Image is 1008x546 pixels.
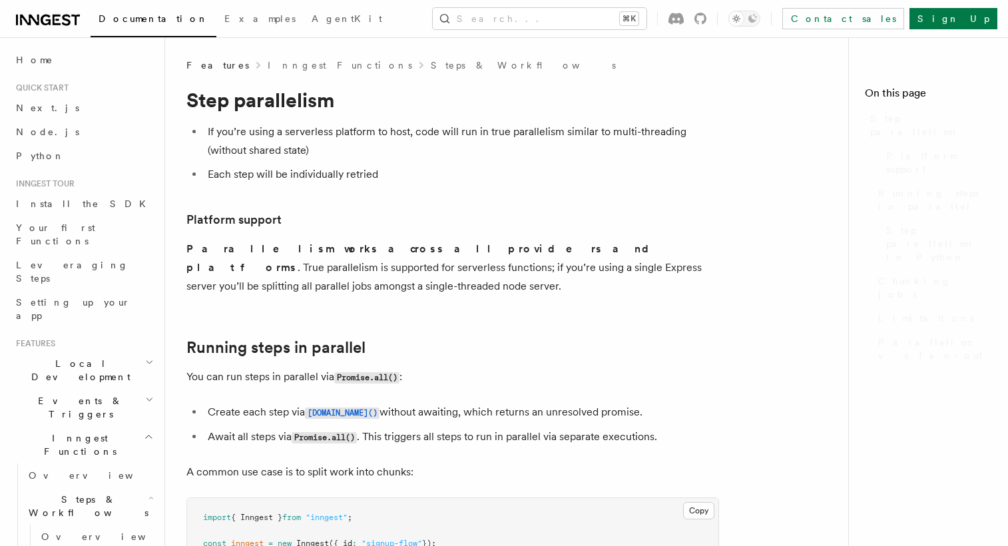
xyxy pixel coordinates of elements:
[881,144,992,181] a: Platform support
[305,406,379,418] a: [DOMAIN_NAME]()
[334,372,399,384] code: Promise.all()
[231,513,282,522] span: { Inngest }
[11,192,156,216] a: Install the SDK
[878,312,974,325] span: Limitations
[282,513,301,522] span: from
[11,394,145,421] span: Events & Triggers
[11,426,156,463] button: Inngest Functions
[878,336,992,362] span: Parallelism vs fan-out
[305,408,379,419] code: [DOMAIN_NAME]()
[11,352,156,389] button: Local Development
[909,8,997,29] a: Sign Up
[873,269,992,306] a: Chunking jobs
[203,513,231,522] span: import
[224,13,296,24] span: Examples
[11,290,156,328] a: Setting up your app
[16,103,79,113] span: Next.js
[431,59,616,72] a: Steps & Workflows
[16,222,95,246] span: Your first Functions
[204,165,719,184] li: Each step will be individually retried
[683,502,714,519] button: Copy
[16,297,130,321] span: Setting up your app
[873,306,992,330] a: Limitations
[204,427,719,447] li: Await all steps via . This triggers all steps to run in parallel via separate executions.
[11,357,145,384] span: Local Development
[216,4,304,36] a: Examples
[348,513,352,522] span: ;
[306,513,348,522] span: "inngest"
[186,368,719,387] p: You can run steps in parallel via :
[186,88,719,112] h1: Step parallelism
[881,218,992,269] a: Step parallelism in Python
[23,487,156,525] button: Steps & Workflows
[865,107,992,144] a: Step parallelism
[41,531,178,542] span: Overview
[204,403,719,422] li: Create each step via without awaiting, which returns an unresolved promise.
[11,120,156,144] a: Node.js
[16,150,65,161] span: Python
[186,242,660,274] strong: Parallelism works across all providers and platforms
[878,186,992,213] span: Running steps in parallel
[865,85,992,107] h4: On this page
[304,4,390,36] a: AgentKit
[11,48,156,72] a: Home
[11,83,69,93] span: Quick start
[23,463,156,487] a: Overview
[16,198,154,209] span: Install the SDK
[16,53,53,67] span: Home
[268,59,412,72] a: Inngest Functions
[620,12,638,25] kbd: ⌘K
[312,13,382,24] span: AgentKit
[91,4,216,37] a: Documentation
[204,123,719,160] li: If you’re using a serverless platform to host, code will run in true parallelism similar to multi...
[878,274,992,301] span: Chunking jobs
[873,330,992,368] a: Parallelism vs fan-out
[11,253,156,290] a: Leveraging Steps
[186,240,719,296] p: . True parallelism is supported for serverless functions; if you’re using a single Express server...
[782,8,904,29] a: Contact sales
[873,181,992,218] a: Running steps in parallel
[886,224,992,264] span: Step parallelism in Python
[11,216,156,253] a: Your first Functions
[23,493,148,519] span: Steps & Workflows
[433,8,646,29] button: Search...⌘K
[186,59,249,72] span: Features
[186,463,719,481] p: A common use case is to split work into chunks:
[99,13,208,24] span: Documentation
[870,112,992,138] span: Step parallelism
[292,432,357,443] code: Promise.all()
[29,470,166,481] span: Overview
[11,389,156,426] button: Events & Triggers
[16,260,128,284] span: Leveraging Steps
[11,431,144,458] span: Inngest Functions
[186,210,282,229] a: Platform support
[11,144,156,168] a: Python
[11,178,75,189] span: Inngest tour
[16,127,79,137] span: Node.js
[886,149,992,176] span: Platform support
[11,96,156,120] a: Next.js
[186,338,366,357] a: Running steps in parallel
[728,11,760,27] button: Toggle dark mode
[11,338,55,349] span: Features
